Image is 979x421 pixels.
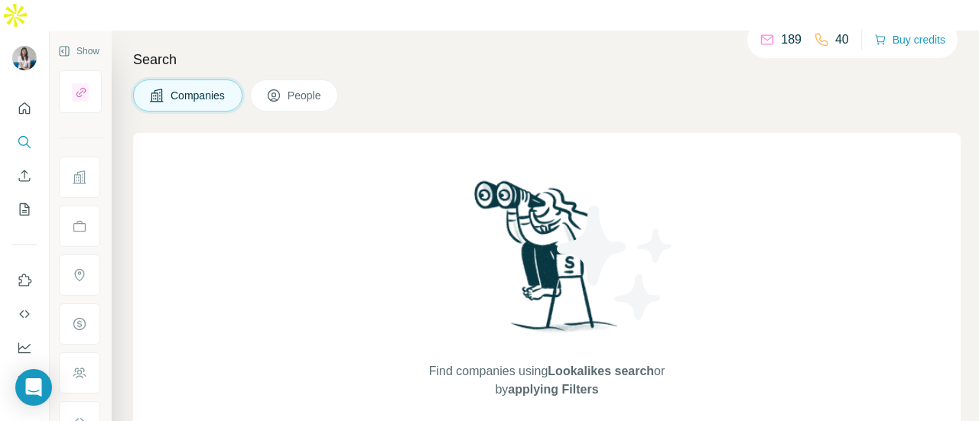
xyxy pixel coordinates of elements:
[508,383,598,396] span: applying Filters
[547,194,685,332] img: Surfe Illustration - Stars
[874,29,945,50] button: Buy credits
[467,176,626,347] img: Surfe Illustration - Woman searching with binoculars
[12,267,37,294] button: Use Surfe on LinkedIn
[424,362,669,399] span: Find companies using or by
[12,128,37,156] button: Search
[12,95,37,122] button: Quick start
[835,31,849,49] p: 40
[12,368,37,395] button: Feedback
[133,49,961,70] h4: Search
[12,334,37,361] button: Dashboard
[47,40,110,63] button: Show
[781,31,802,49] p: 189
[171,88,226,103] span: Companies
[12,162,37,189] button: Enrich CSV
[548,364,654,377] span: Lookalikes search
[288,88,323,103] span: People
[15,369,52,406] div: Open Intercom Messenger
[12,46,37,70] img: Avatar
[12,196,37,223] button: My lists
[12,300,37,328] button: Use Surfe API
